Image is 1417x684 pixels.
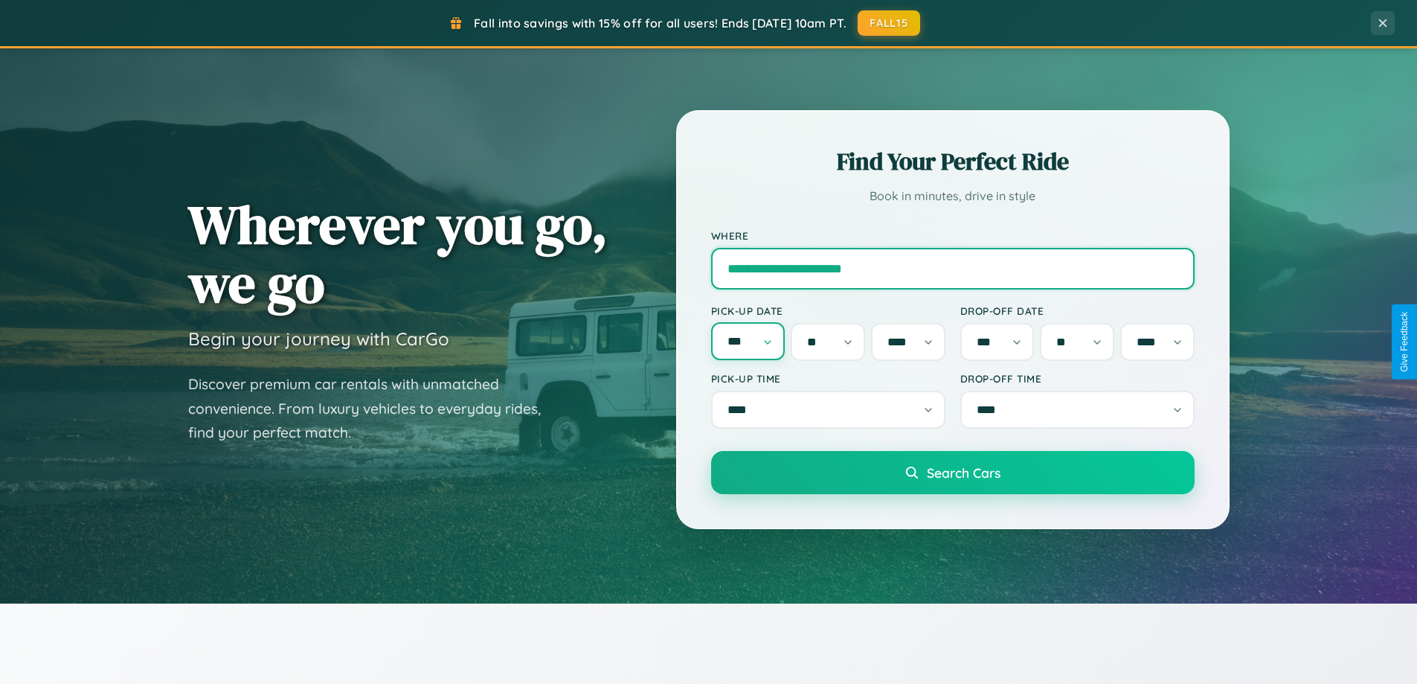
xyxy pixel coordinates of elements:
[188,195,608,313] h1: Wherever you go, we go
[960,372,1195,385] label: Drop-off Time
[188,372,560,445] p: Discover premium car rentals with unmatched convenience. From luxury vehicles to everyday rides, ...
[711,372,945,385] label: Pick-up Time
[711,185,1195,207] p: Book in minutes, drive in style
[1399,312,1410,372] div: Give Feedback
[960,304,1195,317] label: Drop-off Date
[474,16,846,31] span: Fall into savings with 15% off for all users! Ends [DATE] 10am PT.
[858,10,920,36] button: FALL15
[711,304,945,317] label: Pick-up Date
[711,229,1195,242] label: Where
[711,451,1195,494] button: Search Cars
[927,464,1000,481] span: Search Cars
[188,327,449,350] h3: Begin your journey with CarGo
[711,145,1195,178] h2: Find Your Perfect Ride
